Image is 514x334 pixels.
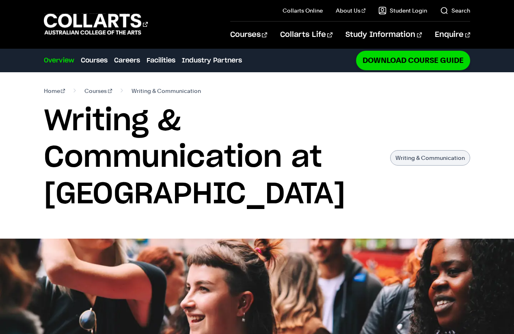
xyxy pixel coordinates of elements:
[230,22,267,48] a: Courses
[84,85,112,97] a: Courses
[182,56,242,65] a: Industry Partners
[44,85,65,97] a: Home
[44,13,148,36] div: Go to homepage
[147,56,175,65] a: Facilities
[356,51,470,70] a: Download Course Guide
[336,6,366,15] a: About Us
[132,85,201,97] span: Writing & Communication
[346,22,422,48] a: Study Information
[283,6,323,15] a: Collarts Online
[44,56,74,65] a: Overview
[44,103,382,213] h1: Writing & Communication at [GEOGRAPHIC_DATA]
[440,6,470,15] a: Search
[81,56,108,65] a: Courses
[280,22,333,48] a: Collarts Life
[435,22,470,48] a: Enquire
[378,6,427,15] a: Student Login
[114,56,140,65] a: Careers
[390,150,470,166] p: Writing & Communication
